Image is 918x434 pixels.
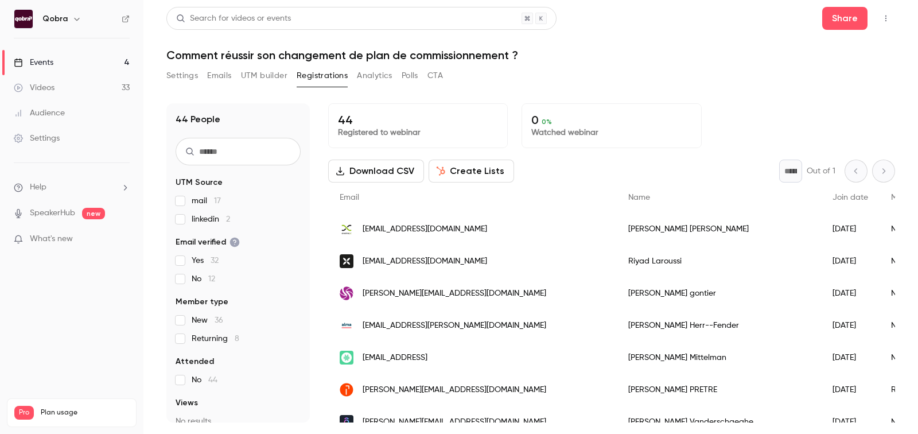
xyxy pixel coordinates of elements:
p: No results [176,416,301,427]
div: [DATE] [821,342,880,374]
h1: Comment réussir son changement de plan de commissionnement ? [166,48,895,62]
span: 12 [208,275,215,283]
p: 44 [338,113,498,127]
span: 8 [235,335,239,343]
button: CTA [427,67,443,85]
div: [PERSON_NAME] Herr--Fender [617,309,821,342]
span: [PERSON_NAME][EMAIL_ADDRESS][DOMAIN_NAME] [363,416,546,428]
span: 36 [215,316,223,324]
div: Audience [14,107,65,119]
h1: 44 People [176,113,220,126]
p: Watched webinar [531,127,691,138]
button: Polls [402,67,418,85]
button: Share [822,7,868,30]
span: 2 [226,215,230,223]
img: getclone.io [340,415,353,429]
span: Email verified [176,237,240,248]
button: Emails [207,67,231,85]
div: [PERSON_NAME] PRETRE [617,374,821,406]
button: UTM builder [241,67,287,85]
p: 0 [531,113,691,127]
div: Riyad Laroussi [617,245,821,277]
div: [DATE] [821,374,880,406]
img: quadient.com [340,383,353,397]
span: Returning [192,333,239,344]
span: [EMAIL_ADDRESS][DOMAIN_NAME] [363,255,487,268]
div: Events [14,57,53,68]
div: [PERSON_NAME] [PERSON_NAME] [617,213,821,245]
p: Registered to webinar [338,127,498,138]
div: [DATE] [821,277,880,309]
span: What's new [30,233,73,245]
span: New [192,315,223,326]
span: Email [340,193,359,201]
span: 0 % [542,118,552,126]
button: Settings [166,67,198,85]
button: Download CSV [328,160,424,183]
img: Qobra [14,10,33,28]
span: No [192,273,215,285]
span: No [192,374,217,386]
span: Yes [192,255,219,266]
div: [DATE] [821,245,880,277]
span: Join date [833,193,868,201]
span: 32 [211,257,219,265]
li: help-dropdown-opener [14,181,130,193]
div: Search for videos or events [176,13,291,25]
button: Registrations [297,67,348,85]
span: UTM Source [176,177,223,188]
span: [EMAIL_ADDRESS][DOMAIN_NAME] [363,223,487,235]
span: new [82,208,105,219]
button: Create Lists [429,160,514,183]
a: SpeakerHub [30,207,75,219]
p: Out of 1 [807,165,835,177]
span: 17 [214,197,221,205]
img: evernex.com [340,222,353,236]
button: Analytics [357,67,392,85]
span: Name [628,193,650,201]
div: [PERSON_NAME] gontier [617,277,821,309]
span: Pro [14,406,34,420]
div: [DATE] [821,309,880,342]
span: linkedin [192,214,230,225]
img: getalma.eu [340,319,353,332]
span: Attended [176,356,214,367]
span: Member type [176,296,228,308]
span: mail [192,195,221,207]
div: Videos [14,82,55,94]
h6: Qobra [42,13,68,25]
span: 44 [208,376,217,384]
div: Settings [14,133,60,144]
span: Help [30,181,46,193]
div: [PERSON_NAME] Mittelman [617,342,821,374]
img: modjo.ai [340,351,353,365]
img: stoik.io [340,286,353,300]
span: [PERSON_NAME][EMAIL_ADDRESS][DOMAIN_NAME] [363,384,546,396]
span: Plan usage [41,408,129,417]
img: qonto.com [340,254,353,268]
div: [DATE] [821,213,880,245]
span: [EMAIL_ADDRESS][PERSON_NAME][DOMAIN_NAME] [363,320,546,332]
span: [EMAIL_ADDRESS] [363,352,427,364]
span: Views [176,397,198,409]
span: [PERSON_NAME][EMAIL_ADDRESS][DOMAIN_NAME] [363,288,546,300]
